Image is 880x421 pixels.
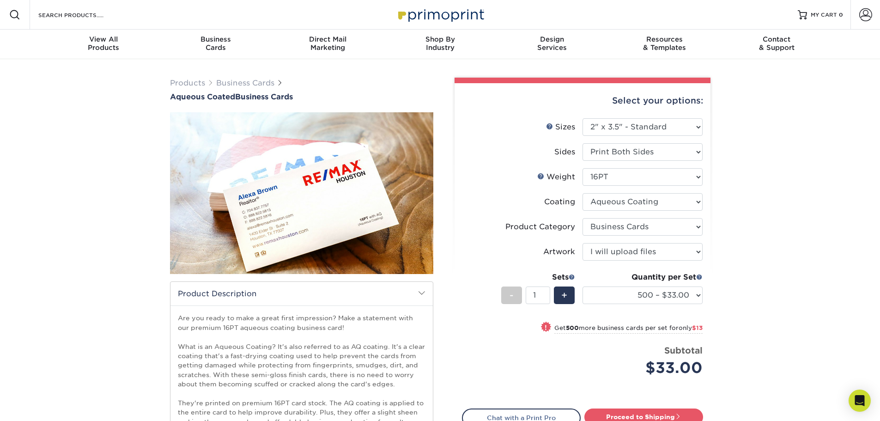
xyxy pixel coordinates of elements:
a: Contact& Support [721,30,833,59]
strong: Subtotal [664,345,703,355]
span: View All [48,35,160,43]
div: Open Intercom Messenger [849,390,871,412]
span: Shop By [384,35,496,43]
div: Coating [544,196,575,207]
a: Shop ByIndustry [384,30,496,59]
div: Products [48,35,160,52]
a: Products [170,79,205,87]
a: View AllProducts [48,30,160,59]
div: Industry [384,35,496,52]
img: Aqueous Coated 01 [170,61,433,325]
span: MY CART [811,11,837,19]
span: Resources [608,35,721,43]
span: Direct Mail [272,35,384,43]
div: Product Category [505,221,575,232]
div: $33.00 [589,357,703,379]
a: Direct MailMarketing [272,30,384,59]
span: 0 [839,12,843,18]
a: Business Cards [216,79,274,87]
input: SEARCH PRODUCTS..... [37,9,127,20]
div: & Templates [608,35,721,52]
div: Sides [554,146,575,158]
div: & Support [721,35,833,52]
span: + [561,288,567,302]
span: ! [545,323,547,332]
a: BusinessCards [159,30,272,59]
span: Design [496,35,608,43]
span: Contact [721,35,833,43]
span: - [510,288,514,302]
span: Aqueous Coated [170,92,235,101]
small: Get more business cards per set for [554,324,703,334]
div: Select your options: [462,83,703,118]
span: Business [159,35,272,43]
div: Artwork [543,246,575,257]
div: Sizes [546,122,575,133]
span: $13 [692,324,703,331]
img: Primoprint [394,5,486,24]
h1: Business Cards [170,92,433,101]
strong: 500 [566,324,579,331]
div: Sets [501,272,575,283]
a: Aqueous CoatedBusiness Cards [170,92,433,101]
h2: Product Description [170,282,433,305]
span: only [679,324,703,331]
div: Quantity per Set [583,272,703,283]
div: Services [496,35,608,52]
div: Cards [159,35,272,52]
a: DesignServices [496,30,608,59]
div: Weight [537,171,575,183]
a: Resources& Templates [608,30,721,59]
div: Marketing [272,35,384,52]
